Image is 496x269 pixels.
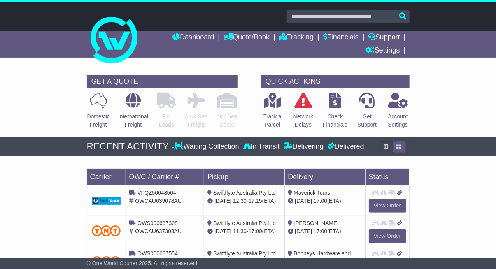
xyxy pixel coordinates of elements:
span: 17:00 [314,198,327,204]
a: InternationalFreight [118,92,149,133]
span: [DATE] [214,228,231,234]
span: Swiftflyte Australia Pty Ltd [213,250,276,257]
div: Waiting Collection [174,142,241,151]
p: Air & Sea Freight [185,113,208,129]
span: OWS000637554 [137,250,178,257]
span: Bonneys Hardware and Electrical [288,250,351,265]
p: Air / Sea Depot [216,113,237,129]
span: © One World Courier 2025. All rights reserved. [87,260,199,266]
span: VFQZ50043504 [137,190,176,196]
span: OWCAU639078AU [135,198,182,204]
a: Support [368,31,400,44]
span: 12:30 [233,198,247,204]
span: 11:30 [233,228,247,234]
div: - (ETA) [207,227,281,236]
a: Financials [323,31,359,44]
span: [DATE] [295,228,312,234]
img: GetCarrierServiceDarkLogo [92,197,121,205]
span: [DATE] [214,198,231,204]
span: 17:15 [249,198,262,204]
a: Track aParcel [263,92,282,133]
td: OWC / Carrier # [126,168,204,185]
div: RECENT ACTIVITY - [87,141,175,152]
a: DomesticFreight [87,92,110,133]
span: [DATE] [295,198,312,204]
a: Quote/Book [224,31,270,44]
a: Dashboard [172,31,214,44]
td: Delivery [285,168,365,185]
p: Get Support [358,113,377,129]
span: OWCAU637308AU [135,228,182,234]
td: Pickup [204,168,285,185]
div: (ETA) [288,197,362,205]
span: OWS000637308 [137,220,178,226]
p: Check Financials [323,113,347,129]
span: 17:00 [249,228,262,234]
span: Swiftflyte Australia Pty Ltd [213,190,276,196]
span: Swiftflyte Australia Pty Ltd [213,220,276,226]
p: Network Delays [293,113,313,129]
p: Full Loads [157,113,176,129]
div: In Transit [241,142,282,151]
div: GET A QUOTE [87,75,238,88]
p: Domestic Freight [87,113,110,129]
span: Maverick Tours [294,190,330,196]
td: Status [365,168,409,185]
a: AccountSettings [388,92,408,133]
a: Tracking [279,31,314,44]
div: (ETA) [288,227,362,236]
div: - (ETA) [207,197,281,205]
p: Track a Parcel [263,113,281,129]
a: View Order [369,229,406,243]
a: NetworkDelays [293,92,314,133]
span: [PERSON_NAME] [294,220,338,226]
img: TNT_Domestic.png [92,256,121,267]
div: Delivered [326,142,364,151]
img: TNT_Domestic.png [92,225,121,236]
a: View Order [369,199,406,213]
div: QUICK ACTIONS [261,75,410,88]
div: - (ETA) [207,258,281,266]
a: Settings [366,44,400,58]
a: GetSupport [357,92,377,133]
p: Account Settings [388,113,408,129]
div: Delivering [282,142,326,151]
td: Carrier [87,168,126,185]
p: International Freight [118,113,148,129]
span: 17:00 [314,228,327,234]
a: CheckFinancials [322,92,348,133]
